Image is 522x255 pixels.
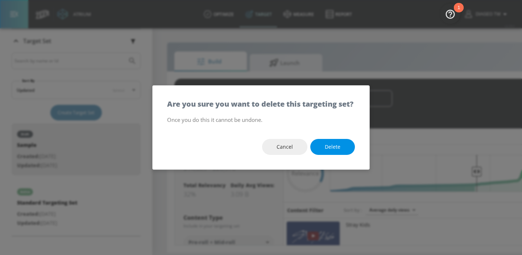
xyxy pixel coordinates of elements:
button: Delete [310,139,355,155]
button: Open Resource Center, 1 new notification [440,4,460,24]
h5: Are you sure you want to delete this targeting set? [167,100,353,108]
div: 1 [457,8,460,17]
p: Once you do this it cannot be undone. [167,115,355,124]
span: Cancel [277,143,293,152]
span: Delete [325,143,340,152]
button: Cancel [262,139,307,155]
